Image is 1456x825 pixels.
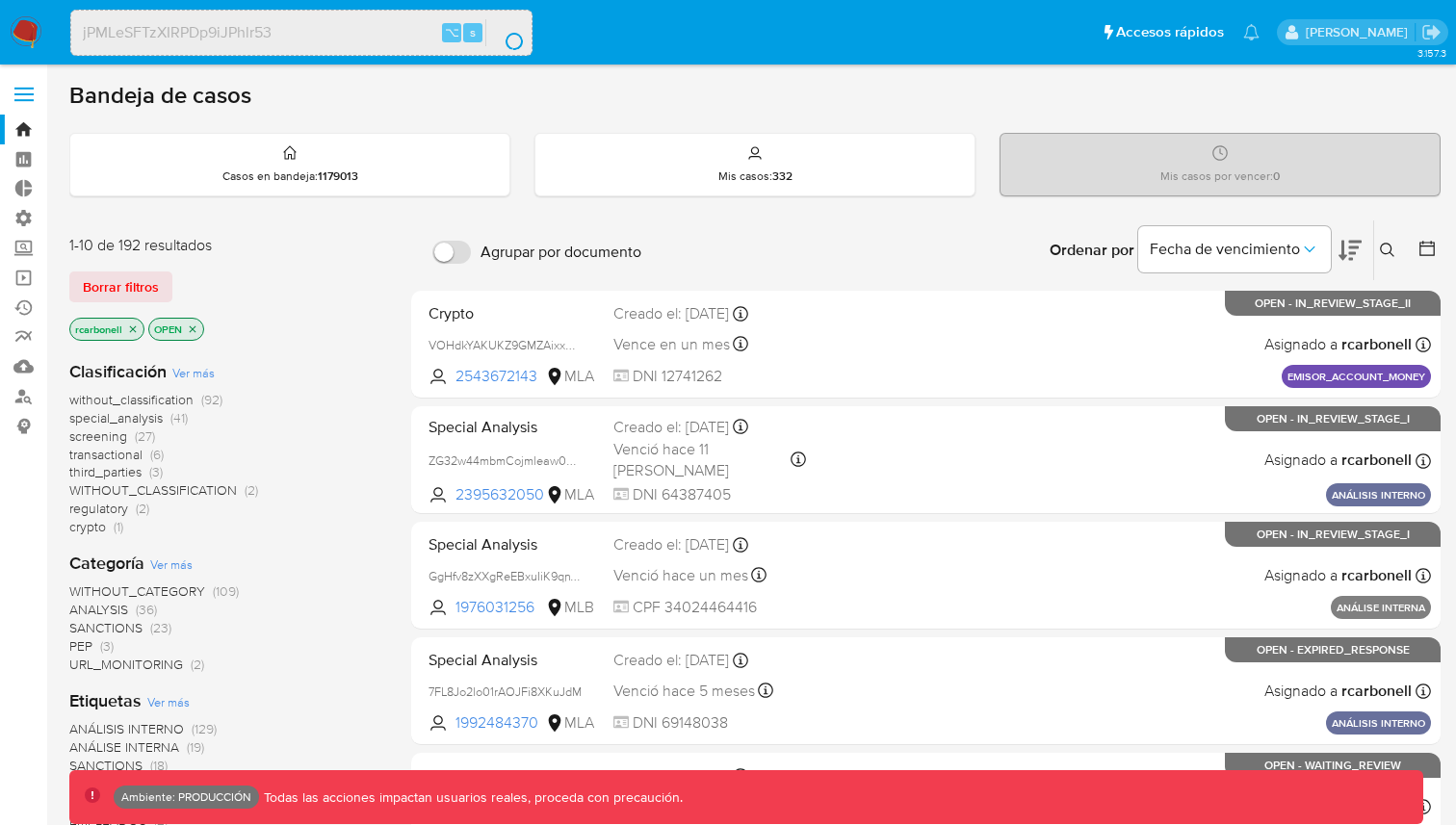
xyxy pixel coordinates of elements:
p: Ambiente: PRODUCCIÓN [121,793,251,801]
button: search-icon [485,19,525,46]
span: Accesos rápidos [1116,22,1224,42]
p: ramiro.carbonell@mercadolibre.com.co [1306,23,1415,41]
input: Buscar usuario o caso... [71,20,532,45]
a: Salir [1421,22,1442,42]
span: s [470,23,476,41]
span: ⌥ [445,23,459,41]
p: Todas las acciones impactan usuarios reales, proceda con precaución. [259,788,683,807]
a: Notificaciones [1243,24,1260,40]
